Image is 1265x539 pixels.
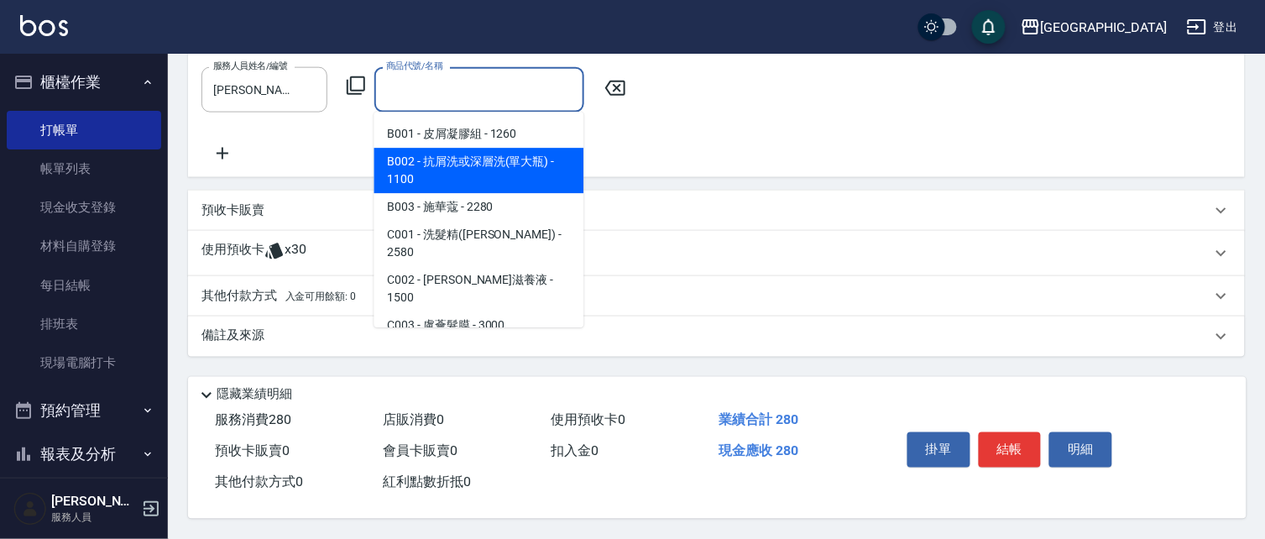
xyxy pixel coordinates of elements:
[7,389,161,432] button: 預約管理
[1014,10,1174,44] button: [GEOGRAPHIC_DATA]
[213,60,287,72] label: 服務人員姓名/編號
[51,510,137,525] p: 服務人員
[719,412,798,428] span: 業績合計 280
[7,111,161,149] a: 打帳單
[285,290,357,302] span: 入金可用餘額: 0
[7,227,161,265] a: 材料自購登錄
[7,149,161,188] a: 帳單列表
[972,10,1006,44] button: save
[215,474,303,490] span: 其他付款方式 0
[907,432,970,468] button: 掛單
[215,412,291,428] span: 服務消費 280
[374,312,584,340] span: C003 - 盧薈髮膜 - 3000
[20,15,68,36] img: Logo
[383,474,471,490] span: 紅利點數折抵 0
[188,276,1245,317] div: 其他付款方式入金可用餘額: 0
[374,222,584,267] span: C001 - 洗髮精([PERSON_NAME]) - 2580
[374,194,584,222] span: B003 - 施華蔻 - 2280
[188,191,1245,231] div: 預收卡販賣
[551,412,625,428] span: 使用預收卡 0
[201,287,356,306] p: 其他付款方式
[979,432,1042,468] button: 結帳
[383,412,444,428] span: 店販消費 0
[7,60,161,104] button: 櫃檯作業
[383,443,457,459] span: 會員卡販賣 0
[215,443,290,459] span: 預收卡販賣 0
[201,241,264,266] p: 使用預收卡
[1049,432,1112,468] button: 明細
[188,231,1245,276] div: 使用預收卡x30
[719,443,798,459] span: 現金應收 280
[551,443,599,459] span: 扣入金 0
[7,266,161,305] a: 每日結帳
[201,201,264,219] p: 預收卡販賣
[7,188,161,227] a: 現金收支登錄
[285,241,306,266] span: x30
[374,149,584,194] span: B002 - 抗屑洗或深層洗(單大瓶) - 1100
[1180,12,1245,43] button: 登出
[7,432,161,476] button: 報表及分析
[1041,17,1167,38] div: [GEOGRAPHIC_DATA]
[51,493,137,510] h5: [PERSON_NAME]
[201,327,264,345] p: 備註及來源
[217,386,292,404] p: 隱藏業績明細
[7,343,161,382] a: 現場電腦打卡
[188,317,1245,357] div: 備註及來源
[374,121,584,149] span: B001 - 皮屑凝膠組 - 1260
[13,492,47,526] img: Person
[386,60,442,72] label: 商品代號/名稱
[7,305,161,343] a: 排班表
[7,475,161,519] button: 客戶管理
[374,267,584,312] span: C002 - [PERSON_NAME]滋養液 - 1500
